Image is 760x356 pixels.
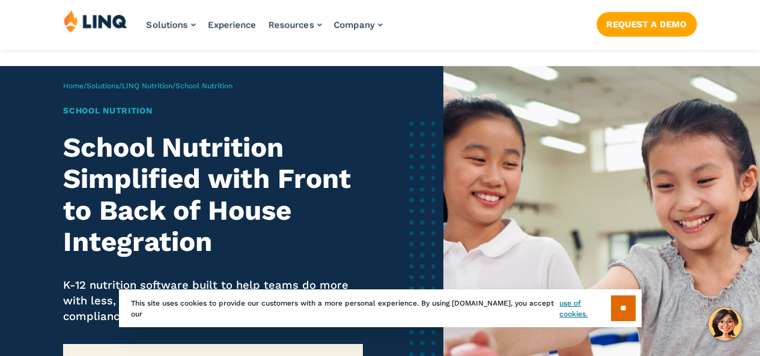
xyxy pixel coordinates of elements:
[597,12,697,36] a: Request a Demo
[147,19,188,30] span: Solutions
[269,19,314,30] span: Resources
[119,289,642,327] div: This site uses cookies to provide our customers with a more personal experience. By using [DOMAIN...
[122,82,172,90] a: LINQ Nutrition
[63,277,362,325] p: K-12 nutrition software built to help teams do more with less, maximize efficiency, and ensure co...
[87,82,119,90] a: Solutions
[63,132,362,258] h2: School Nutrition Simplified with Front to Back of House Integration
[63,104,362,117] h1: School Nutrition
[147,19,196,30] a: Solutions
[334,19,375,30] span: Company
[269,19,322,30] a: Resources
[63,82,233,90] span: / / /
[559,298,610,319] a: use of cookies.
[175,82,233,90] span: School Nutrition
[208,19,257,30] a: Experience
[147,10,383,49] nav: Primary Navigation
[63,82,84,90] a: Home
[64,10,127,32] img: LINQ | K‑12 Software
[334,19,383,30] a: Company
[708,307,742,341] button: Hello, have a question? Let’s chat.
[597,10,697,36] nav: Button Navigation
